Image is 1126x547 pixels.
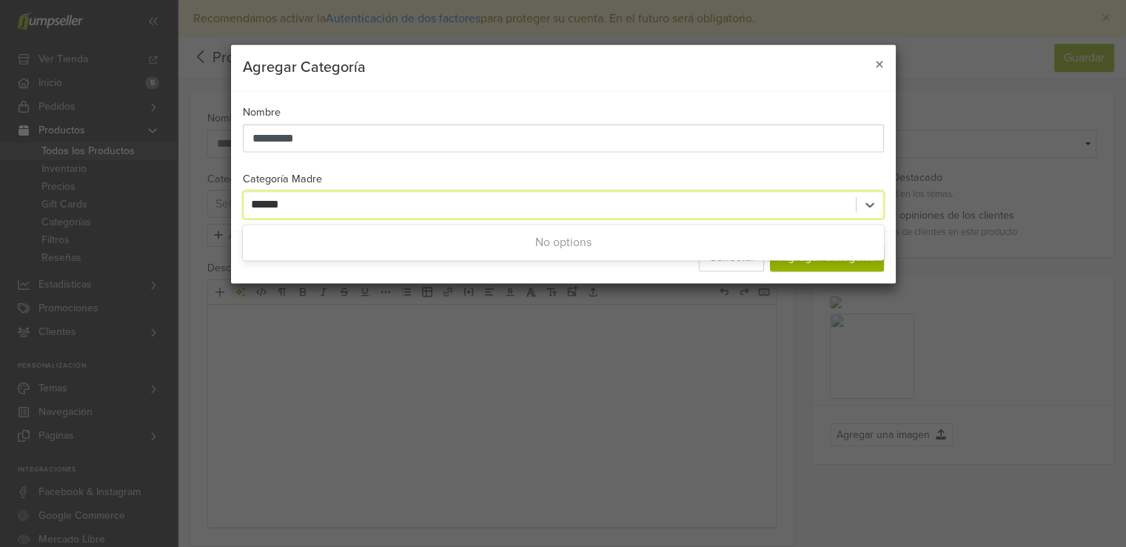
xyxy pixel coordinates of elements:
[243,57,366,79] h5: Agregar Categoría
[243,105,281,122] label: Nombre
[243,171,322,188] label: Categoría Madre
[863,45,896,87] button: Close
[875,55,884,76] span: ×
[243,228,884,257] div: No options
